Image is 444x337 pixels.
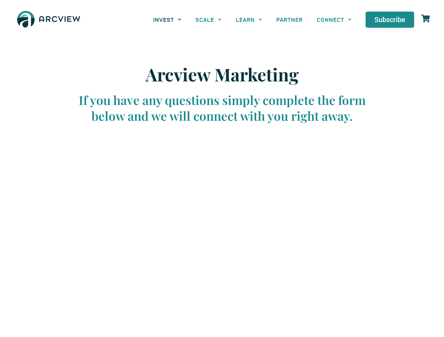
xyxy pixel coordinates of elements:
a: SCALE [188,12,229,27]
span: Subscribe [374,16,405,23]
a: PARTNER [269,12,310,27]
nav: Menu [146,12,359,27]
h2: Arcview Marketing [71,64,373,85]
img: The Arcview Group [14,7,83,32]
a: CONNECT [310,12,359,27]
a: Subscribe [366,12,414,28]
a: LEARN [229,12,269,27]
div: If you have any questions simply complete the form below and we will connect with you right away. [71,92,373,124]
a: INVEST [146,12,188,27]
